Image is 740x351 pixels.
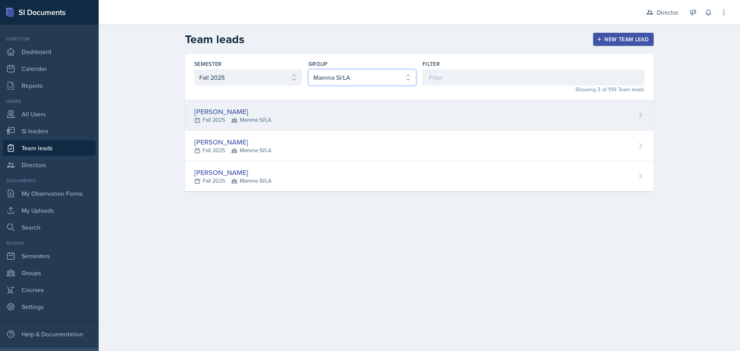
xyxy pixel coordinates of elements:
[194,106,271,117] div: [PERSON_NAME]
[185,131,654,161] a: [PERSON_NAME] Fall 2025Mamma SI/LA
[422,86,644,94] div: Showing 3 of 199 Team leads
[308,60,328,68] label: Group
[422,60,440,68] label: Filter
[3,299,96,314] a: Settings
[185,32,244,46] h2: Team leads
[231,146,271,155] span: Mamma SI/LA
[194,167,271,178] div: [PERSON_NAME]
[3,186,96,201] a: My Observation Forms
[3,35,96,42] div: Director
[3,140,96,156] a: Team leads
[185,100,654,131] a: [PERSON_NAME] Fall 2025Mamma SI/LA
[3,61,96,76] a: Calendar
[593,33,654,46] button: New Team lead
[194,146,271,155] div: Fall 2025
[185,161,654,191] a: [PERSON_NAME] Fall 2025Mamma SI/LA
[3,282,96,297] a: Courses
[3,203,96,218] a: My Uploads
[422,69,644,86] input: Filter
[3,248,96,264] a: Semesters
[3,44,96,59] a: Dashboard
[3,157,96,173] a: Directors
[3,265,96,280] a: Groups
[231,116,271,124] span: Mamma SI/LA
[3,220,96,235] a: Search
[598,36,649,42] div: New Team lead
[3,177,96,184] div: Documents
[3,106,96,122] a: All Users
[194,116,271,124] div: Fall 2025
[3,123,96,139] a: Si leaders
[3,326,96,342] div: Help & Documentation
[231,177,271,185] span: Mamma SI/LA
[3,98,96,105] div: Users
[194,60,222,68] label: Semester
[657,8,678,17] div: Director
[3,240,96,247] div: School
[3,78,96,93] a: Reports
[194,137,271,147] div: [PERSON_NAME]
[194,177,271,185] div: Fall 2025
